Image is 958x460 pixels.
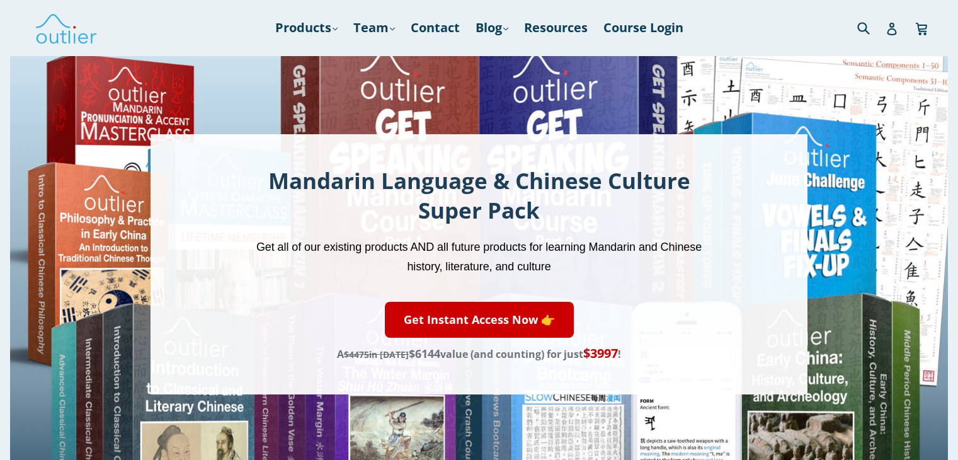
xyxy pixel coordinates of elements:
[404,16,466,39] a: Contact
[854,14,889,40] input: Search
[269,16,344,39] a: Products
[242,166,715,225] h1: Mandarin Language & Chinese Culture Super Pack
[347,16,401,39] a: Team
[35,9,98,46] img: Outlier Linguistics
[385,302,574,338] a: Get Instant Access Now 👉
[344,348,409,360] s: in [DATE]
[256,241,702,273] span: Get all of our existing products AND all future products for learning Mandarin and Chinese histor...
[583,345,618,362] span: $3997
[518,16,594,39] a: Resources
[597,16,690,39] a: Course Login
[344,348,369,360] span: $4475
[469,16,515,39] a: Blog
[337,347,621,361] span: A value (and counting) for just !
[409,346,440,361] span: $6144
